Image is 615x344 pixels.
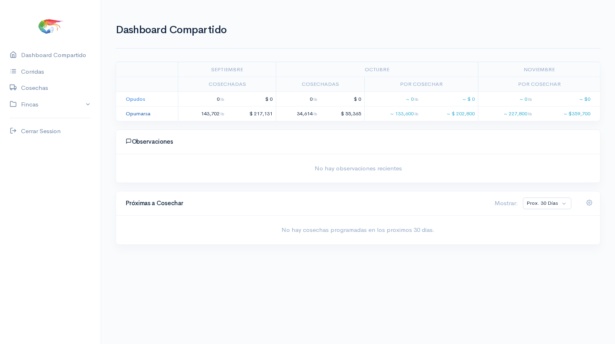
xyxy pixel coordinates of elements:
[116,24,600,36] h1: Dashboard Compartido
[276,91,320,106] td: 0
[178,62,276,77] td: septiembre
[414,111,418,117] span: lb
[320,106,364,121] td: $ 55,365
[320,91,364,106] td: $ 0
[528,96,532,102] span: lb
[313,96,317,102] span: lb
[478,77,600,92] td: Por Cosechar
[220,111,224,117] span: lb
[364,106,421,121] td: ~ 133,600
[121,164,595,173] span: No hay observaciones recientes
[178,77,276,92] td: Cosechadas
[478,106,535,121] td: ~ 227,800
[414,96,418,102] span: lb
[421,91,478,106] td: ~ $ 0
[535,91,600,106] td: ~ $0
[227,91,276,106] td: $ 0
[276,106,320,121] td: 34,614
[116,216,600,244] div: No hay cosechas programadas en los proximos 30 dias.
[478,91,535,106] td: ~ 0
[421,106,478,121] td: ~ $ 202,800
[126,110,150,117] a: Opumarsa
[535,106,600,121] td: ~ $359,700
[478,62,600,77] td: noviembre
[528,111,532,117] span: lb
[364,77,478,92] td: Por Cosechar
[364,91,421,106] td: ~ 0
[227,106,276,121] td: $ 217,131
[276,77,364,92] td: Cosechadas
[313,111,317,117] span: lb
[178,91,227,106] td: 0
[178,106,227,121] td: 143,702
[276,62,478,77] td: octubre
[126,200,485,207] h4: Próximas a Cosechar
[126,138,590,145] h4: Observaciones
[490,199,518,208] div: Mostrar:
[220,96,224,102] span: lb
[126,96,145,102] a: Opudos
